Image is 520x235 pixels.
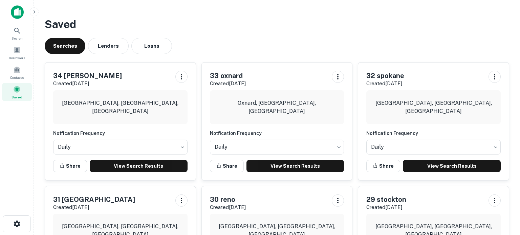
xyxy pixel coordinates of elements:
[53,203,135,211] p: Created [DATE]
[88,38,129,54] button: Lenders
[2,63,32,81] a: Contacts
[9,55,25,61] span: Borrowers
[372,99,495,115] p: [GEOGRAPHIC_DATA], [GEOGRAPHIC_DATA], [GEOGRAPHIC_DATA]
[53,79,122,88] p: Created [DATE]
[210,71,246,81] h5: 33 oxnard
[45,16,509,32] h3: Saved
[59,99,182,115] p: [GEOGRAPHIC_DATA], [GEOGRAPHIC_DATA], [GEOGRAPHIC_DATA]
[131,38,172,54] button: Loans
[53,71,122,81] h5: 34 [PERSON_NAME]
[11,5,24,19] img: capitalize-icon.png
[366,71,404,81] h5: 32 spokane
[2,83,32,101] a: Saved
[210,194,246,205] h5: 30 reno
[53,138,188,157] div: Without label
[366,203,406,211] p: Created [DATE]
[210,160,244,172] button: Share
[12,36,23,41] span: Search
[53,160,87,172] button: Share
[10,75,24,80] span: Contacts
[90,160,188,172] a: View Search Results
[215,99,339,115] p: Oxnard, [GEOGRAPHIC_DATA], [GEOGRAPHIC_DATA]
[366,138,501,157] div: Without label
[210,138,344,157] div: Without label
[210,203,246,211] p: Created [DATE]
[366,79,404,88] p: Created [DATE]
[366,194,406,205] h5: 29 stockton
[53,130,188,137] h6: Notfication Frequency
[246,160,344,172] a: View Search Results
[366,130,501,137] h6: Notfication Frequency
[486,181,520,213] iframe: Chat Widget
[403,160,501,172] a: View Search Results
[2,24,32,42] a: Search
[210,79,246,88] p: Created [DATE]
[366,160,400,172] button: Share
[210,130,344,137] h6: Notfication Frequency
[53,194,135,205] h5: 31 [GEOGRAPHIC_DATA]
[12,94,22,100] span: Saved
[2,44,32,62] a: Borrowers
[45,38,85,54] button: Searches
